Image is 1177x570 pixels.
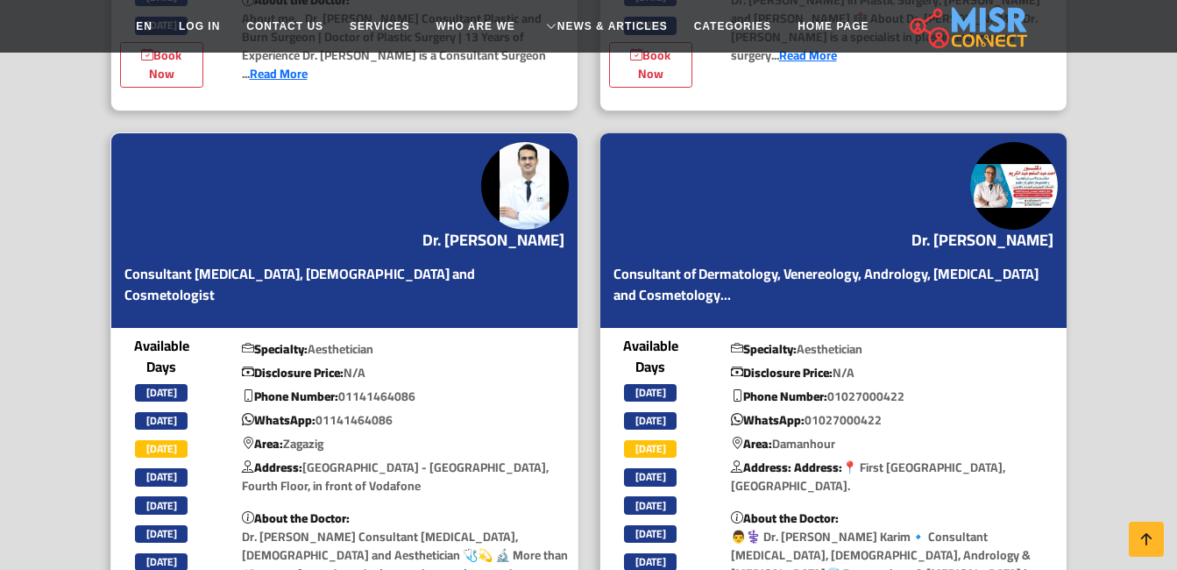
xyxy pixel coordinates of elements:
a: Consultant of Dermatology, Venereology, Andrology, [MEDICAL_DATA] and Cosmetology... [609,263,1058,305]
img: main.misr_connect [910,4,1027,48]
span: News & Articles [557,18,668,34]
a: EN [123,10,166,43]
font: 📍 First [GEOGRAPHIC_DATA], [GEOGRAPHIC_DATA]. [731,456,1005,497]
b: Phone Number: [731,385,827,408]
span: [DATE] [135,384,188,402]
font: 01027000422 [731,385,904,408]
font: N/A [731,361,854,384]
a: Home Page [784,10,882,43]
font: N/A [242,361,365,384]
font: [GEOGRAPHIC_DATA] - [GEOGRAPHIC_DATA], Fourth Floor, in front of Vodafone [242,456,549,497]
b: Phone Number: [242,385,338,408]
b: Address: [242,456,302,479]
span: [DATE] [624,468,677,486]
span: [DATE] [624,412,677,430]
b: Specialty: [731,338,797,360]
h4: Dr. [PERSON_NAME] [911,231,1053,250]
span: [DATE] [135,468,188,486]
font: Book Now [638,44,671,85]
a: Book Now [609,42,692,88]
a: News & Articles [528,10,681,43]
b: Specialty: [242,338,308,360]
img: Dr. Ahmed Abdel Moneim Abdel Karim [970,142,1058,230]
b: About the Doctor: [242,507,350,530]
a: Read More [250,62,308,85]
b: WhatsApp: [242,409,316,431]
font: Available Days [623,332,678,380]
b: About the Doctor: [731,507,839,530]
span: [DATE] [135,412,188,430]
b: Area: [731,432,772,455]
span: [DATE] [135,440,188,458]
font: 01027000422 [731,409,882,431]
span: [DATE] [135,496,188,514]
a: Dr. [PERSON_NAME] [422,227,569,253]
h4: Dr. [PERSON_NAME] [422,231,564,250]
font: Aesthetician [242,338,373,360]
a: Who are we [423,10,528,43]
span: [DATE] [624,384,677,402]
a: Categories [681,10,784,43]
span: [DATE] [135,525,188,543]
font: Available Days [134,332,189,380]
b: Disclosure Price: [242,361,344,384]
span: [DATE] [624,440,677,458]
a: Contact Us [233,10,337,43]
font: 01141464086 [242,409,393,431]
b: Address: Address: [731,456,842,479]
span: [DATE] [624,496,677,514]
a: Book Now [120,42,203,88]
b: Area: [242,432,283,455]
font: Book Now [149,44,182,85]
b: WhatsApp: [731,409,805,431]
a: Log in [166,10,233,43]
font: Damanhour [731,432,835,455]
a: Consultant [MEDICAL_DATA], [DEMOGRAPHIC_DATA] and Cosmetologist [120,263,569,305]
a: Services [337,10,422,43]
a: Dr. [PERSON_NAME] [911,227,1058,253]
font: 01141464086 [242,385,415,408]
font: Aesthetician [731,338,862,360]
img: Dr. Mohammed Al-Jalali [481,142,569,230]
font: Zagazig [242,432,323,455]
span: [DATE] [624,525,677,543]
b: Disclosure Price: [731,361,833,384]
